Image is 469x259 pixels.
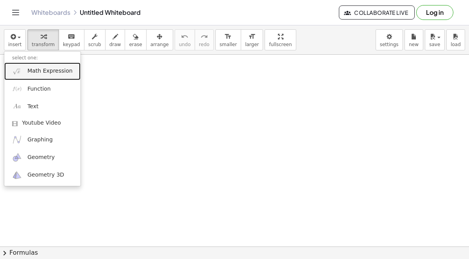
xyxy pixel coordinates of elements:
[105,29,125,50] button: draw
[32,42,55,47] span: transform
[88,42,101,47] span: scrub
[22,119,61,127] span: Youtube Video
[27,29,59,50] button: transform
[12,66,22,76] img: sqrt_x.png
[4,29,26,50] button: insert
[376,29,403,50] button: settings
[175,29,195,50] button: undoundo
[195,29,214,50] button: redoredo
[339,5,415,20] button: Collaborate Live
[241,29,263,50] button: format_sizelarger
[109,42,121,47] span: draw
[200,32,208,41] i: redo
[4,115,81,131] a: Youtube Video
[380,42,399,47] span: settings
[4,98,81,115] a: Text
[8,42,21,47] span: insert
[446,29,465,50] button: load
[27,171,64,179] span: Geometry 3D
[181,32,188,41] i: undo
[425,29,445,50] button: save
[4,80,81,98] a: Function
[265,29,296,50] button: fullscreen
[345,9,408,16] span: Collaborate Live
[245,42,259,47] span: larger
[12,102,22,111] img: Aa.png
[4,54,81,63] li: select one:
[125,29,146,50] button: erase
[405,29,423,50] button: new
[4,166,81,184] a: Geometry 3D
[416,5,453,20] button: Log in
[150,42,169,47] span: arrange
[179,42,191,47] span: undo
[4,63,81,80] a: Math Expression
[12,84,22,94] img: f_x.png
[409,42,419,47] span: new
[220,42,237,47] span: smaller
[59,29,84,50] button: keyboardkeypad
[4,148,81,166] a: Geometry
[9,6,22,19] button: Toggle navigation
[215,29,241,50] button: format_sizesmaller
[12,152,22,162] img: ggb-geometry.svg
[84,29,106,50] button: scrub
[27,136,53,144] span: Graphing
[224,32,232,41] i: format_size
[269,42,292,47] span: fullscreen
[451,42,461,47] span: load
[146,29,173,50] button: arrange
[12,135,22,145] img: ggb-graphing.svg
[429,42,440,47] span: save
[31,9,70,16] a: Whiteboards
[12,170,22,180] img: ggb-3d.svg
[27,85,51,93] span: Function
[248,32,256,41] i: format_size
[27,67,72,75] span: Math Expression
[27,103,38,111] span: Text
[199,42,209,47] span: redo
[63,42,80,47] span: keypad
[4,131,81,148] a: Graphing
[68,32,75,41] i: keyboard
[27,154,55,161] span: Geometry
[129,42,142,47] span: erase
